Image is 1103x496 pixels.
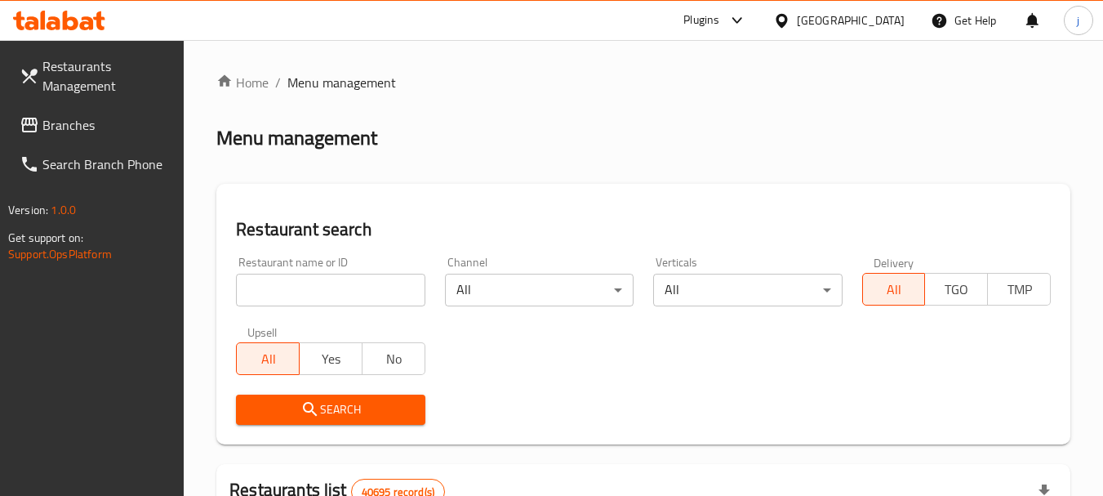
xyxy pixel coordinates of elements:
span: Search [249,400,411,420]
a: Restaurants Management [7,47,185,105]
a: Search Branch Phone [7,145,185,184]
button: TMP [987,273,1051,306]
span: All [243,347,293,371]
input: Search for restaurant name or ID.. [236,274,425,306]
span: Branches [42,115,171,135]
div: All [653,274,842,306]
span: TGO [932,278,981,302]
div: All [445,274,634,306]
a: Home [216,73,269,92]
nav: breadcrumb [216,73,1070,92]
span: Search Branch Phone [42,154,171,174]
a: Support.OpsPlatform [8,244,112,265]
button: Yes [299,342,362,375]
label: Delivery [874,257,914,268]
button: Search [236,395,425,425]
button: All [862,273,926,306]
span: TMP [994,278,1044,302]
span: Menu management [287,73,396,92]
li: / [275,73,281,92]
label: Upsell [247,326,278,337]
button: No [362,342,425,375]
div: Plugins [683,11,719,30]
span: Restaurants Management [42,56,171,96]
div: [GEOGRAPHIC_DATA] [797,11,905,29]
a: Branches [7,105,185,145]
button: TGO [924,273,988,306]
span: Get support on: [8,227,83,248]
h2: Restaurant search [236,217,1051,242]
span: Version: [8,199,48,221]
span: All [870,278,919,302]
button: All [236,342,300,375]
h2: Menu management [216,125,377,151]
span: Yes [306,347,356,371]
span: No [369,347,419,371]
span: j [1077,11,1079,29]
span: 1.0.0 [51,199,76,221]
